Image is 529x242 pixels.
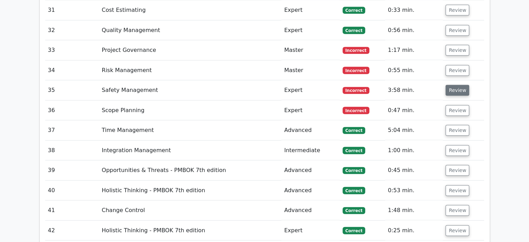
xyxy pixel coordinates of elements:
td: Advanced [281,201,340,220]
td: Master [281,61,340,80]
td: Integration Management [99,141,282,161]
span: Correct [343,167,365,174]
td: 0:45 min. [385,161,443,180]
td: 0:53 min. [385,181,443,201]
span: Correct [343,127,365,134]
td: Expert [281,221,340,241]
td: Expert [281,21,340,40]
td: 33 [45,40,99,60]
td: 0:25 min. [385,221,443,241]
td: 0:55 min. [385,61,443,80]
td: Time Management [99,120,282,140]
span: Correct [343,187,365,194]
td: Master [281,40,340,60]
button: Review [446,125,469,136]
td: Scope Planning [99,101,282,120]
td: 36 [45,101,99,120]
td: Safety Management [99,80,282,100]
td: Advanced [281,161,340,180]
button: Review [446,165,469,176]
td: 35 [45,80,99,100]
td: 3:58 min. [385,80,443,100]
td: 0:47 min. [385,101,443,120]
td: Risk Management [99,61,282,80]
button: Review [446,205,469,216]
td: 1:48 min. [385,201,443,220]
td: Advanced [281,120,340,140]
button: Review [446,105,469,116]
td: 1:00 min. [385,141,443,161]
span: Correct [343,147,365,154]
td: Expert [281,101,340,120]
td: 34 [45,61,99,80]
span: Incorrect [343,87,369,94]
td: 39 [45,161,99,180]
td: Cost Estimating [99,0,282,20]
td: 31 [45,0,99,20]
td: Opportunities & Threats - PMBOK 7th edition [99,161,282,180]
td: Holistic Thinking - PMBOK 7th edition [99,221,282,241]
td: 1:17 min. [385,40,443,60]
button: Review [446,45,469,56]
button: Review [446,85,469,96]
td: 41 [45,201,99,220]
td: 40 [45,181,99,201]
td: Expert [281,0,340,20]
span: Correct [343,207,365,214]
button: Review [446,65,469,76]
button: Review [446,185,469,196]
span: Incorrect [343,47,369,54]
button: Review [446,145,469,156]
span: Incorrect [343,67,369,74]
td: Advanced [281,181,340,201]
button: Review [446,25,469,36]
td: 0:33 min. [385,0,443,20]
span: Correct [343,27,365,34]
td: 0:56 min. [385,21,443,40]
td: 37 [45,120,99,140]
td: Expert [281,80,340,100]
td: 5:04 min. [385,120,443,140]
td: Holistic Thinking - PMBOK 7th edition [99,181,282,201]
td: Project Governance [99,40,282,60]
span: Incorrect [343,107,369,114]
td: 38 [45,141,99,161]
td: Change Control [99,201,282,220]
td: Quality Management [99,21,282,40]
td: 32 [45,21,99,40]
span: Correct [343,7,365,14]
button: Review [446,225,469,236]
td: 42 [45,221,99,241]
td: Intermediate [281,141,340,161]
button: Review [446,5,469,16]
span: Correct [343,227,365,234]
